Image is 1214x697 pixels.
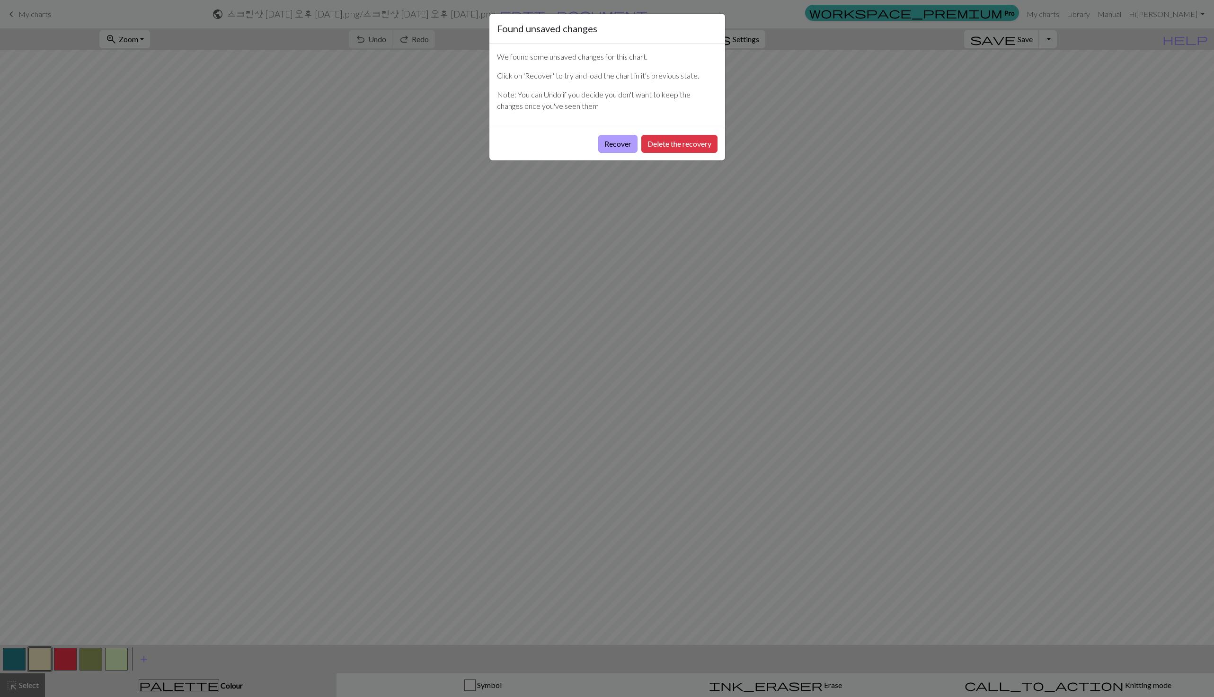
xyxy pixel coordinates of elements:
[497,89,718,112] p: Note: You can Undo if you decide you don't want to keep the changes once you've seen them
[598,135,638,153] button: Recover
[497,51,718,62] p: We found some unsaved changes for this chart.
[497,21,597,35] h5: Found unsaved changes
[497,70,718,81] p: Click on 'Recover' to try and load the chart in it's previous state.
[641,135,718,153] button: Delete the recovery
